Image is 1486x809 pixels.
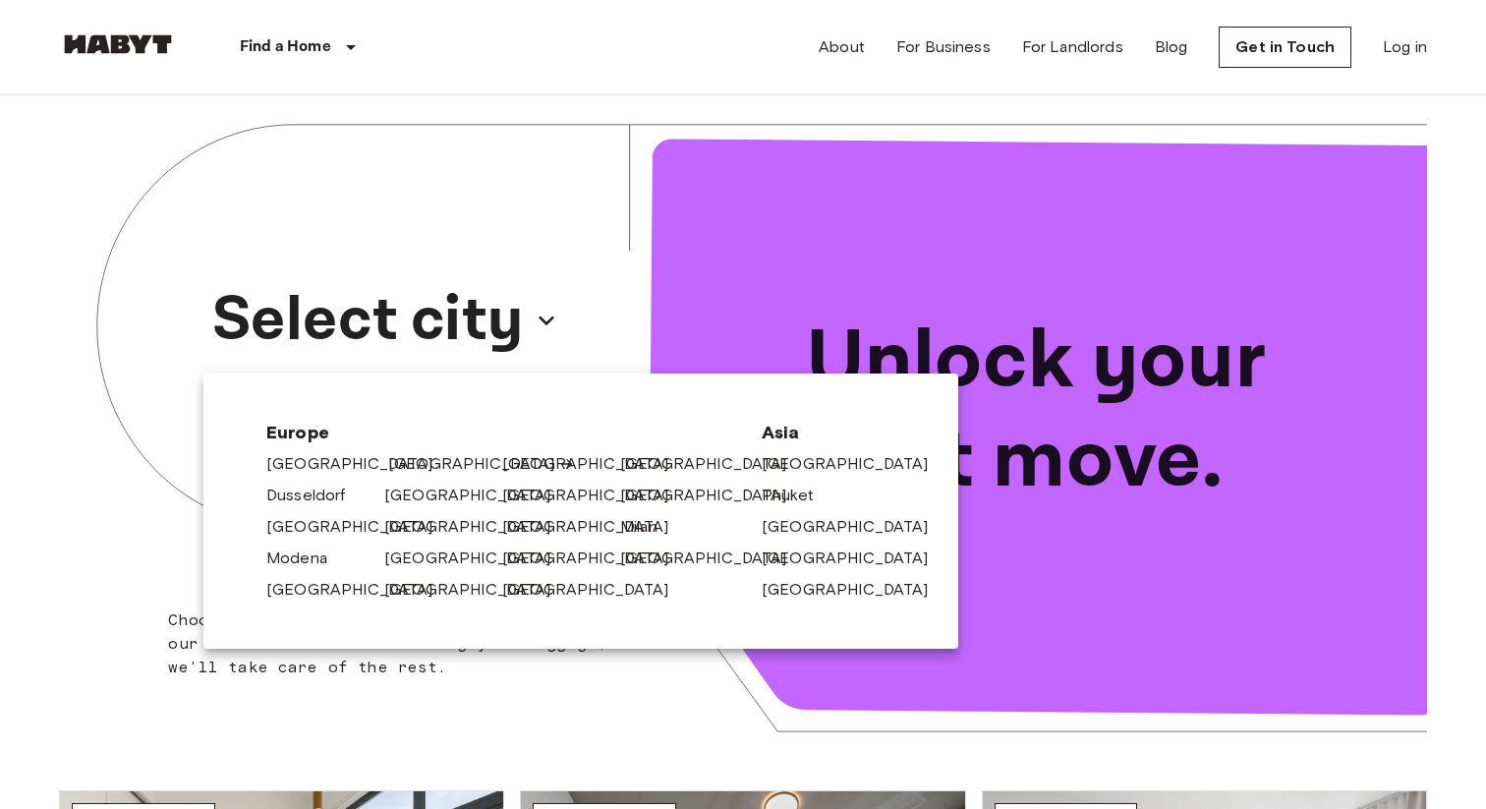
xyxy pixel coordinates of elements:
[384,547,571,570] a: [GEOGRAPHIC_DATA]
[762,578,948,602] a: [GEOGRAPHIC_DATA]
[388,452,575,476] a: [GEOGRAPHIC_DATA]
[762,452,948,476] a: [GEOGRAPHIC_DATA]
[266,421,730,444] span: Europe
[502,515,689,539] a: [GEOGRAPHIC_DATA]
[502,578,689,602] a: [GEOGRAPHIC_DATA]
[266,578,453,602] a: [GEOGRAPHIC_DATA]
[384,578,571,602] a: [GEOGRAPHIC_DATA]
[620,547,807,570] a: [GEOGRAPHIC_DATA]
[620,452,807,476] a: [GEOGRAPHIC_DATA]
[502,484,689,507] a: [GEOGRAPHIC_DATA]
[266,484,366,507] a: Dusseldorf
[762,547,948,570] a: [GEOGRAPHIC_DATA]
[384,515,571,539] a: [GEOGRAPHIC_DATA]
[502,452,689,476] a: [GEOGRAPHIC_DATA]
[266,515,453,539] a: [GEOGRAPHIC_DATA]
[762,421,895,444] span: Asia
[620,484,807,507] a: [GEOGRAPHIC_DATA]
[762,484,833,507] a: Phuket
[384,484,571,507] a: [GEOGRAPHIC_DATA]
[266,547,347,570] a: Modena
[266,452,453,476] a: [GEOGRAPHIC_DATA]
[762,515,948,539] a: [GEOGRAPHIC_DATA]
[620,515,677,539] a: Milan
[502,547,689,570] a: [GEOGRAPHIC_DATA]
